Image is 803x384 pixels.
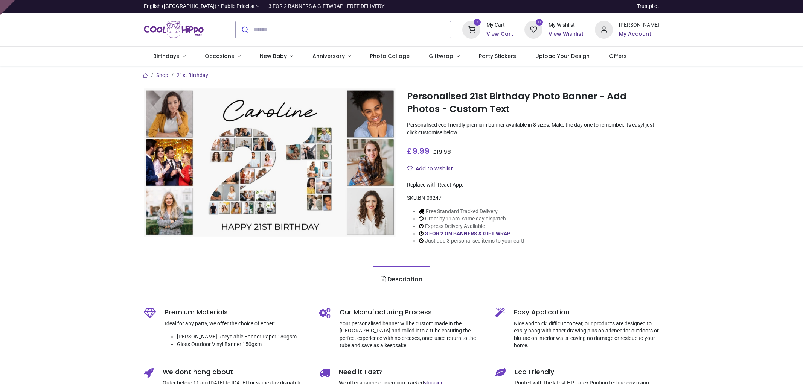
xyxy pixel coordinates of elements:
[407,181,659,189] div: Replace with React App.
[153,52,179,60] span: Birthdays
[340,320,484,349] p: Your personalised banner will be custom made in the [GEOGRAPHIC_DATA] and rolled into a tube ensu...
[407,90,659,116] h1: Personalised 21st Birthday Photo Banner - Add Photos - Custom Text
[437,148,451,156] span: 19.98
[407,162,459,175] button: Add to wishlistAdd to wishlist
[165,320,308,328] p: Ideal for any party, we offer the choice of either:
[144,19,204,40] a: Logo of Cool Hippo
[268,3,384,10] div: 3 FOR 2 BANNERS & GIFTWRAP - FREE DELIVERY
[419,47,469,66] a: Giftwrap
[260,52,287,60] span: New Baby
[514,308,660,317] h5: Easy Application
[303,47,361,66] a: Anniversary
[619,30,659,38] a: My Account
[425,231,510,237] a: 3 FOR 2 ON BANNERS & GIFT WRAP
[221,3,255,10] span: Public Pricelist
[549,30,584,38] a: View Wishlist
[419,223,524,230] li: Express Delivery Available
[163,367,308,377] h5: We dont hang about
[474,19,481,26] sup: 3
[144,47,195,66] a: Birthdays
[515,367,660,377] h5: Eco Friendly
[535,52,590,60] span: Upload Your Design
[486,21,513,29] div: My Cart
[250,47,303,66] a: New Baby
[412,146,430,156] span: 9.99
[177,341,308,348] li: Gloss Outdoor Vinyl Banner 150gsm
[619,21,659,29] div: [PERSON_NAME]
[433,148,451,156] span: £
[144,19,204,40] img: Cool Hippo
[536,19,543,26] sup: 0
[236,21,253,38] button: Submit
[312,52,345,60] span: Anniversary
[407,146,430,156] span: £
[407,166,413,171] i: Add to wishlist
[165,308,308,317] h5: Premium Materials
[486,30,513,38] a: View Cart
[195,47,250,66] a: Occasions
[144,3,260,10] a: English ([GEOGRAPHIC_DATA]) •Public Pricelist
[419,215,524,223] li: Order by 11am, same day dispatch
[340,308,484,317] h5: Our Manufacturing Process
[144,88,396,237] img: Personalised 21st Birthday Photo Banner - Add Photos - Custom Text
[370,52,410,60] span: Photo Collage
[177,333,308,341] li: [PERSON_NAME] Recyclable Banner Paper 180gsm
[514,320,660,349] p: Nice and thick, difficult to tear, our products are designed to easily hang with either drawing p...
[373,266,430,293] a: Description
[407,121,659,136] p: Personalised eco-friendly premium banner available in 8 sizes. Make the day one to remember, its ...
[419,237,524,245] li: Just add 3 personalised items to your cart!
[609,52,627,60] span: Offers
[156,72,168,78] a: Shop
[549,21,584,29] div: My Wishlist
[177,72,208,78] a: 21st Birthday
[205,52,234,60] span: Occasions
[418,195,442,201] span: BN-03247
[479,52,516,60] span: Party Stickers
[637,3,659,10] a: Trustpilot
[429,52,453,60] span: Giftwrap
[419,208,524,216] li: Free Standard Tracked Delivery
[524,26,542,32] a: 0
[407,194,659,202] div: SKU:
[339,367,484,377] h5: Need it Fast?
[462,26,480,32] a: 3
